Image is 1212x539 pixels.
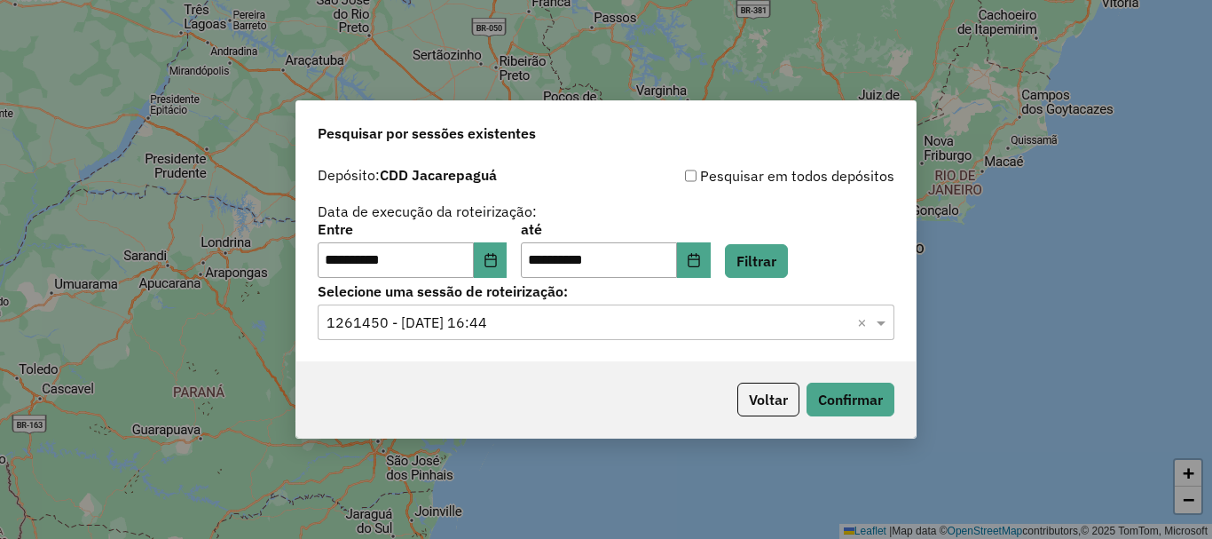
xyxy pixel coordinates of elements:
[318,281,894,302] label: Selecione uma sessão de roteirização:
[725,244,788,278] button: Filtrar
[380,166,497,184] strong: CDD Jacarepaguá
[521,218,710,240] label: até
[474,242,508,278] button: Choose Date
[318,218,507,240] label: Entre
[737,383,799,416] button: Voltar
[677,242,711,278] button: Choose Date
[807,383,894,416] button: Confirmar
[857,312,872,333] span: Clear all
[318,201,537,222] label: Data de execução da roteirização:
[318,123,536,144] span: Pesquisar por sessões existentes
[606,165,894,186] div: Pesquisar em todos depósitos
[318,164,497,186] label: Depósito:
